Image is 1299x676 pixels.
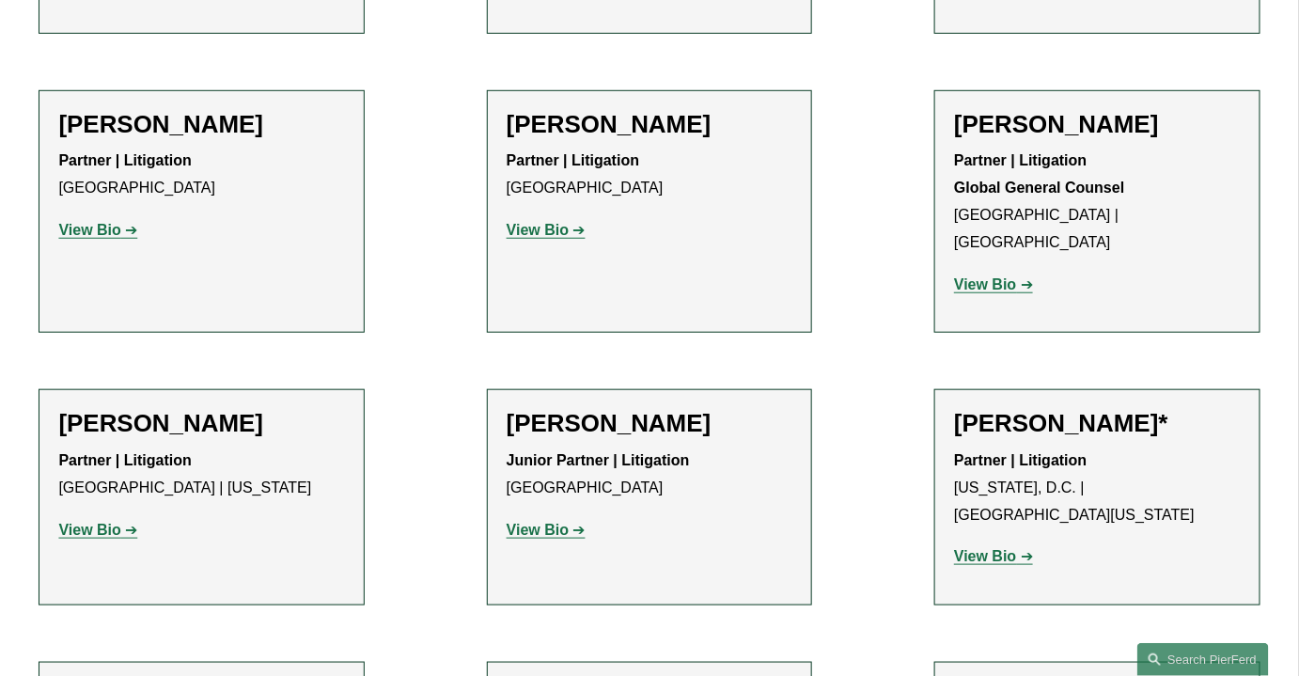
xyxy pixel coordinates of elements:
p: [GEOGRAPHIC_DATA] [507,448,792,502]
h2: [PERSON_NAME] [507,110,792,139]
p: [GEOGRAPHIC_DATA] | [US_STATE] [58,448,344,502]
p: [GEOGRAPHIC_DATA] [58,148,344,202]
a: View Bio [507,522,586,538]
strong: Partner | Litigation [58,152,191,168]
strong: Junior Partner | Litigation [507,452,690,468]
strong: View Bio [507,522,569,538]
strong: Partner | Litigation [507,152,639,168]
h2: [PERSON_NAME] [507,409,792,438]
strong: View Bio [58,522,120,538]
a: View Bio [507,222,586,238]
strong: Partner | Litigation [58,452,191,468]
h2: [PERSON_NAME] [58,110,344,139]
p: [GEOGRAPHIC_DATA] | [GEOGRAPHIC_DATA] [954,148,1240,256]
a: View Bio [954,276,1033,292]
h2: [PERSON_NAME] [58,409,344,438]
strong: View Bio [954,276,1016,292]
strong: Partner | Litigation Global General Counsel [954,152,1124,196]
strong: View Bio [58,222,120,238]
h2: [PERSON_NAME]* [954,409,1240,438]
strong: View Bio [507,222,569,238]
a: View Bio [58,222,137,238]
strong: View Bio [954,548,1016,564]
p: [US_STATE], D.C. | [GEOGRAPHIC_DATA][US_STATE] [954,448,1240,528]
a: View Bio [954,548,1033,564]
h2: [PERSON_NAME] [954,110,1240,139]
strong: Partner | Litigation [954,452,1087,468]
p: [GEOGRAPHIC_DATA] [507,148,792,202]
a: Search this site [1137,643,1269,676]
a: View Bio [58,522,137,538]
